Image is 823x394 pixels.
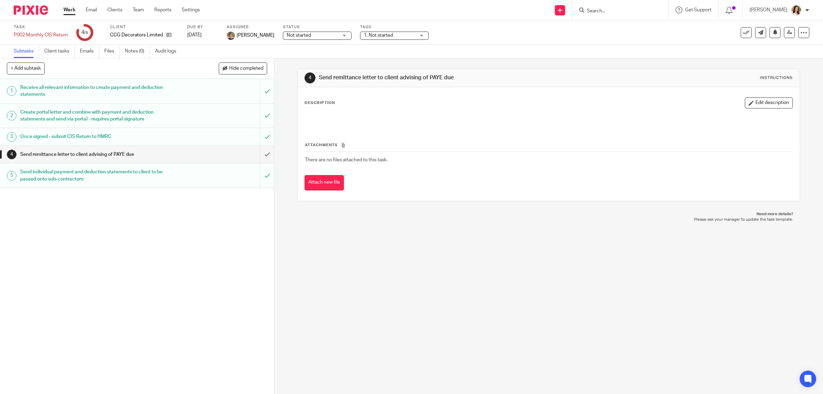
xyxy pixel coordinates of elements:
[7,150,16,159] div: 4
[20,131,176,142] h1: Once signed - submit CIS Return to HMRC
[283,24,351,30] label: Status
[305,175,344,190] button: Attach new file
[7,171,16,181] div: 5
[110,32,163,38] p: CCG Decorators Limited
[20,82,176,100] h1: Receive all relevant information to create payment and deduction statements
[7,62,45,74] button: + Add subtask
[182,7,200,13] a: Settings
[305,72,315,83] div: 4
[7,132,16,142] div: 3
[360,24,429,30] label: Tags
[20,167,176,184] h1: Send individual payment and deduction statements to client to be passed onto sub-contractors
[20,149,176,160] h1: Send remittance letter to client advising of PAYE due
[7,86,16,96] div: 1
[104,45,120,58] a: Files
[84,31,88,35] small: /5
[44,45,75,58] a: Client tasks
[154,7,171,13] a: Reports
[586,8,648,14] input: Search
[133,7,144,13] a: Team
[107,7,122,13] a: Clients
[155,45,181,58] a: Audit logs
[319,74,563,81] h1: Send remittance letter to client advising of PAYE due
[791,5,802,16] img: High%20Res%20Andrew%20Price%20Accountants_Poppy%20Jakes%20photography-1153.jpg
[219,62,267,74] button: Hide completed
[14,5,48,15] img: Pixie
[229,66,263,71] span: Hide completed
[7,111,16,120] div: 2
[364,33,393,38] span: 1. Not started
[685,8,712,12] span: Get Support
[304,217,794,222] p: Please ask your manager to update the task template.
[287,33,311,38] span: Not started
[14,24,68,30] label: Task
[20,107,176,125] h1: Create portal letter and combine with payment and deduction statements and send via portal - requ...
[305,158,387,162] span: There are no files attached to this task.
[14,32,68,38] div: P002 Monthly CIS Return
[227,24,274,30] label: Assignee
[305,143,338,147] span: Attachments
[81,28,88,36] div: 4
[305,100,335,106] p: Description
[760,75,793,81] div: Instructions
[227,32,235,40] img: High%20Res%20Andrew%20Price%20Accountants_Poppy%20Jakes%20photography-1142.jpg
[187,24,218,30] label: Due by
[63,7,75,13] a: Work
[745,97,793,108] button: Edit description
[237,32,274,39] span: [PERSON_NAME]
[750,7,787,13] p: [PERSON_NAME]
[304,211,794,217] p: Need more details?
[14,45,39,58] a: Subtasks
[110,24,179,30] label: Client
[80,45,99,58] a: Emails
[125,45,150,58] a: Notes (0)
[86,7,97,13] a: Email
[187,33,202,37] span: [DATE]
